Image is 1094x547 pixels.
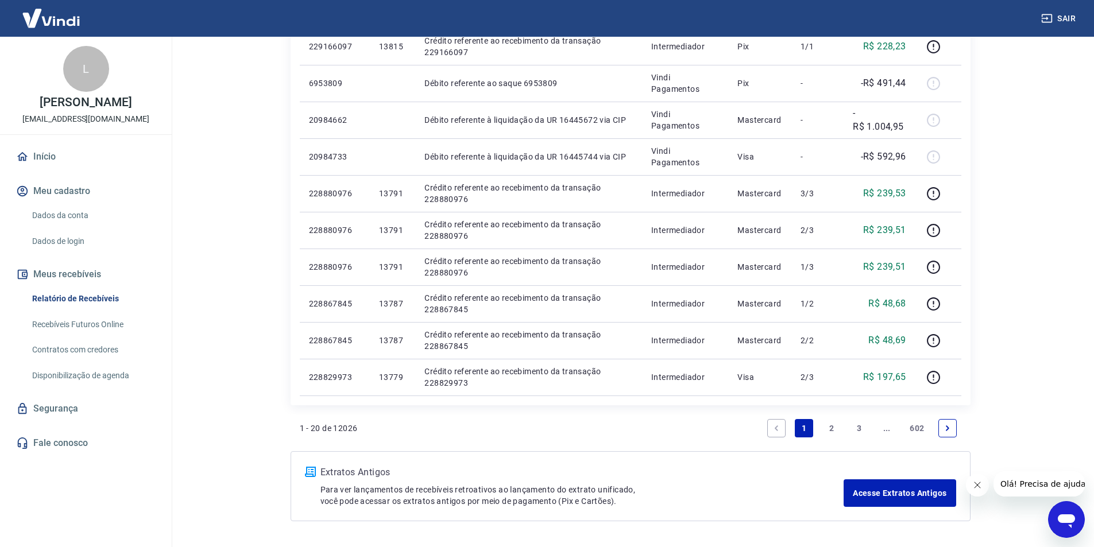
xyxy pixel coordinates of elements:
p: R$ 48,68 [868,297,906,311]
a: Dados da conta [28,204,158,227]
a: Relatório de Recebíveis [28,287,158,311]
p: 2/2 [801,335,834,346]
p: 228867845 [309,335,361,346]
p: 2/3 [801,371,834,383]
p: [PERSON_NAME] [40,96,132,108]
p: R$ 228,23 [863,40,906,53]
p: Vindi Pagamentos [651,72,719,95]
span: Olá! Precisa de ajuda? [7,8,96,17]
p: Intermediador [651,261,719,273]
p: Mastercard [737,188,782,199]
p: 13791 [379,261,406,273]
img: Vindi [14,1,88,36]
p: Extratos Antigos [320,465,844,479]
p: 228880976 [309,188,361,199]
p: 229166097 [309,41,361,52]
p: Para ver lançamentos de recebíveis retroativos ao lançamento do extrato unificado, você pode aces... [320,484,844,507]
p: - [801,77,834,89]
a: Segurança [14,396,158,421]
p: Débito referente à liquidação da UR 16445672 via CIP [424,114,633,126]
img: ícone [305,467,316,477]
p: Pix [737,77,782,89]
p: 228867845 [309,298,361,309]
p: Débito referente ao saque 6953809 [424,77,633,89]
p: Crédito referente ao recebimento da transação 228867845 [424,292,633,315]
div: L [63,46,109,92]
iframe: Fechar mensagem [966,474,989,496]
p: 2/3 [801,224,834,236]
p: 13787 [379,335,406,346]
p: Vindi Pagamentos [651,108,719,131]
p: 13779 [379,371,406,383]
p: Intermediador [651,298,719,309]
p: 13815 [379,41,406,52]
p: R$ 197,65 [863,370,906,384]
ul: Pagination [763,414,961,442]
p: Crédito referente ao recebimento da transação 228867845 [424,329,633,352]
p: 13791 [379,224,406,236]
p: -R$ 592,96 [861,150,906,164]
p: 13791 [379,188,406,199]
p: 228880976 [309,261,361,273]
a: Page 3 [850,419,868,437]
p: 1/3 [801,261,834,273]
a: Disponibilização de agenda [28,364,158,387]
p: R$ 239,51 [863,260,906,274]
p: 13787 [379,298,406,309]
a: Contratos com credores [28,338,158,362]
p: Mastercard [737,114,782,126]
p: Pix [737,41,782,52]
a: Jump forward [877,419,896,437]
p: R$ 239,51 [863,223,906,237]
p: [EMAIL_ADDRESS][DOMAIN_NAME] [22,113,149,125]
p: Intermediador [651,335,719,346]
p: Mastercard [737,224,782,236]
p: Intermediador [651,41,719,52]
p: - [801,114,834,126]
p: Crédito referente ao recebimento da transação 228829973 [424,366,633,389]
p: -R$ 1.004,95 [853,106,906,134]
a: Page 1 is your current page [795,419,813,437]
a: Recebíveis Futuros Online [28,313,158,336]
p: 1/1 [801,41,834,52]
p: Débito referente à liquidação da UR 16445744 via CIP [424,151,633,162]
p: 1 - 20 de 12026 [300,422,358,434]
p: Mastercard [737,261,782,273]
p: - [801,151,834,162]
p: Visa [737,151,782,162]
p: 1/2 [801,298,834,309]
p: Intermediador [651,188,719,199]
p: Visa [737,371,782,383]
p: Crédito referente ao recebimento da transação 228880976 [424,255,633,278]
button: Meus recebíveis [14,262,158,287]
a: Page 2 [822,419,841,437]
p: R$ 48,69 [868,333,906,347]
p: 6953809 [309,77,361,89]
a: Page 602 [905,419,929,437]
iframe: Mensagem da empresa [994,471,1085,496]
a: Dados de login [28,230,158,253]
a: Acesse Extratos Antigos [844,479,956,507]
p: Intermediador [651,371,719,383]
p: 20984733 [309,151,361,162]
p: -R$ 491,44 [861,76,906,90]
p: Crédito referente ao recebimento da transação 229166097 [424,35,633,58]
button: Meu cadastro [14,179,158,204]
iframe: Botão para abrir a janela de mensagens [1048,501,1085,538]
a: Fale conosco [14,430,158,456]
p: Crédito referente ao recebimento da transação 228880976 [424,219,633,242]
p: 3/3 [801,188,834,199]
p: 228829973 [309,371,361,383]
a: Next page [938,419,957,437]
p: 228880976 [309,224,361,236]
p: R$ 239,53 [863,187,906,200]
p: Vindi Pagamentos [651,145,719,168]
p: Mastercard [737,335,782,346]
p: Crédito referente ao recebimento da transação 228880976 [424,182,633,205]
p: Intermediador [651,224,719,236]
p: Mastercard [737,298,782,309]
a: Previous page [767,419,786,437]
button: Sair [1039,8,1080,29]
a: Início [14,144,158,169]
p: 20984662 [309,114,361,126]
